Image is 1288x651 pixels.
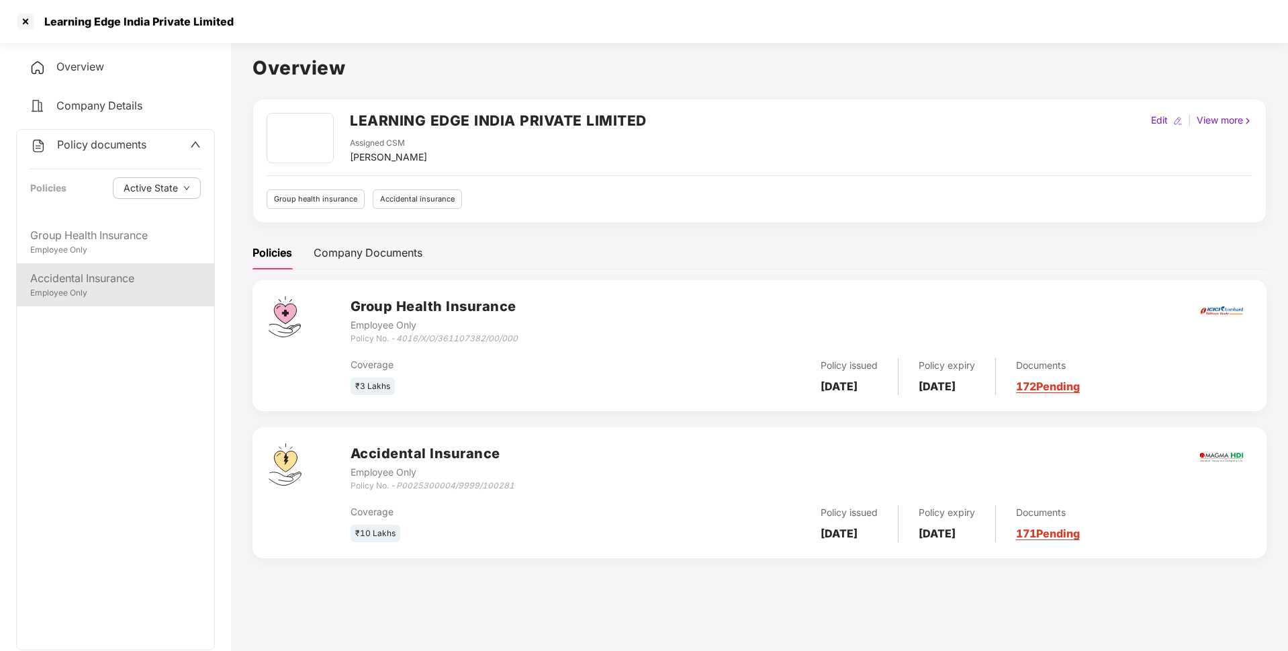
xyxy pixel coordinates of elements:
h3: Group Health Insurance [351,296,518,317]
h2: LEARNING EDGE INDIA PRIVATE LIMITED [350,110,647,132]
div: Policies [30,181,66,196]
a: 172 Pending [1016,380,1080,393]
div: Learning Edge India Private Limited [36,15,234,28]
div: Policies [252,245,292,261]
div: View more [1194,113,1255,128]
span: Company Details [56,99,142,112]
i: P0025300004/9999/100281 [396,480,514,490]
div: | [1185,113,1194,128]
div: Accidental Insurance [30,270,201,287]
span: Policy documents [57,138,146,151]
i: 4016/X/O/361107382/00/000 [396,333,518,343]
div: Policy No. - [351,333,518,345]
b: [DATE] [821,527,858,540]
div: Coverage [351,505,651,519]
img: editIcon [1173,116,1183,126]
img: rightIcon [1243,116,1252,126]
span: Overview [56,60,104,73]
div: Policy No. - [351,480,514,492]
div: Accidental insurance [373,189,462,209]
div: [PERSON_NAME] [350,150,427,165]
div: Coverage [351,357,651,372]
div: Policy issued [821,358,878,373]
b: [DATE] [919,380,956,393]
b: [DATE] [919,527,956,540]
img: svg+xml;base64,PHN2ZyB4bWxucz0iaHR0cDovL3d3dy53My5vcmcvMjAwMC9zdmciIHdpZHRoPSIyNCIgaGVpZ2h0PSIyNC... [30,138,46,154]
h3: Accidental Insurance [351,443,514,464]
div: Assigned CSM [350,137,427,150]
img: svg+xml;base64,PHN2ZyB4bWxucz0iaHR0cDovL3d3dy53My5vcmcvMjAwMC9zdmciIHdpZHRoPSI0OS4zMjEiIGhlaWdodD... [269,443,302,486]
img: svg+xml;base64,PHN2ZyB4bWxucz0iaHR0cDovL3d3dy53My5vcmcvMjAwMC9zdmciIHdpZHRoPSIyNCIgaGVpZ2h0PSIyNC... [30,60,46,76]
div: Company Documents [314,245,422,261]
div: Policy issued [821,505,878,520]
b: [DATE] [821,380,858,393]
div: Documents [1016,358,1080,373]
div: Employee Only [351,465,514,480]
div: ₹10 Lakhs [351,525,400,543]
span: Active State [124,181,178,196]
div: Edit [1148,113,1170,128]
div: Policy expiry [919,358,975,373]
div: Employee Only [30,287,201,300]
div: Group Health Insurance [30,227,201,244]
span: down [183,185,190,192]
img: magma.png [1198,434,1245,481]
div: Employee Only [351,318,518,333]
button: Active Statedown [113,177,201,199]
div: ₹3 Lakhs [351,378,395,396]
span: up [190,139,201,150]
div: Policy expiry [919,505,975,520]
img: svg+xml;base64,PHN2ZyB4bWxucz0iaHR0cDovL3d3dy53My5vcmcvMjAwMC9zdmciIHdpZHRoPSIyNCIgaGVpZ2h0PSIyNC... [30,98,46,114]
div: Employee Only [30,244,201,257]
img: icici.png [1197,302,1246,319]
h1: Overview [252,53,1267,83]
div: Documents [1016,505,1080,520]
div: Group health insurance [267,189,365,209]
a: 171 Pending [1016,527,1080,540]
img: svg+xml;base64,PHN2ZyB4bWxucz0iaHR0cDovL3d3dy53My5vcmcvMjAwMC9zdmciIHdpZHRoPSI0Ny43MTQiIGhlaWdodD... [269,296,301,337]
